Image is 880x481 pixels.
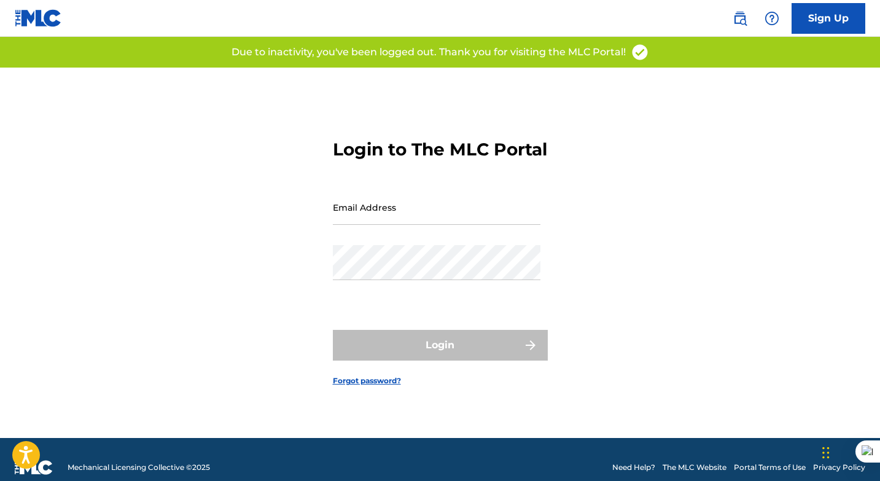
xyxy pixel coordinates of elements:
[612,462,655,473] a: Need Help?
[333,375,401,386] a: Forgot password?
[792,3,865,34] a: Sign Up
[765,11,779,26] img: help
[68,462,210,473] span: Mechanical Licensing Collective © 2025
[15,9,62,27] img: MLC Logo
[760,6,784,31] div: Help
[734,462,806,473] a: Portal Terms of Use
[728,6,752,31] a: Public Search
[15,460,53,475] img: logo
[822,434,830,471] div: Drag
[333,139,547,160] h3: Login to The MLC Portal
[232,45,626,60] p: Due to inactivity, you've been logged out. Thank you for visiting the MLC Portal!
[733,11,747,26] img: search
[663,462,726,473] a: The MLC Website
[813,462,865,473] a: Privacy Policy
[631,43,649,61] img: access
[819,422,880,481] iframe: Chat Widget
